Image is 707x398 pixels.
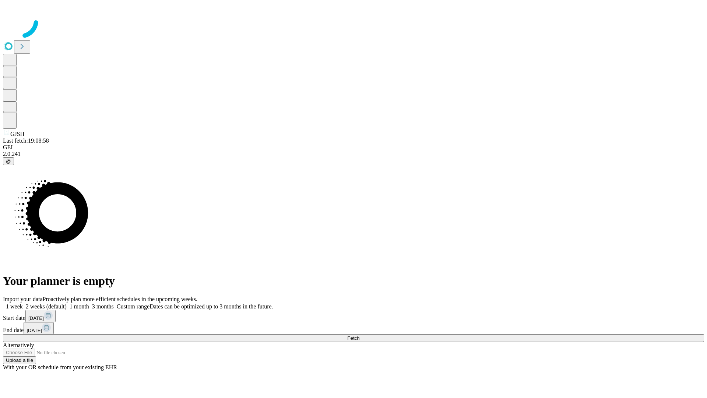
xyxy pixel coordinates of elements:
[70,303,89,310] span: 1 month
[3,137,49,144] span: Last fetch: 19:08:58
[3,310,704,322] div: Start date
[347,335,359,341] span: Fetch
[6,303,23,310] span: 1 week
[3,342,34,348] span: Alternatively
[6,158,11,164] span: @
[3,356,36,364] button: Upload a file
[28,315,44,321] span: [DATE]
[24,322,54,334] button: [DATE]
[3,322,704,334] div: End date
[3,151,704,157] div: 2.0.241
[3,157,14,165] button: @
[117,303,150,310] span: Custom range
[92,303,114,310] span: 3 months
[26,303,67,310] span: 2 weeks (default)
[25,310,56,322] button: [DATE]
[3,144,704,151] div: GEI
[27,328,42,333] span: [DATE]
[43,296,197,302] span: Proactively plan more efficient schedules in the upcoming weeks.
[3,274,704,288] h1: Your planner is empty
[3,334,704,342] button: Fetch
[3,364,117,370] span: With your OR schedule from your existing EHR
[150,303,273,310] span: Dates can be optimized up to 3 months in the future.
[3,296,43,302] span: Import your data
[10,131,24,137] span: GJSH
